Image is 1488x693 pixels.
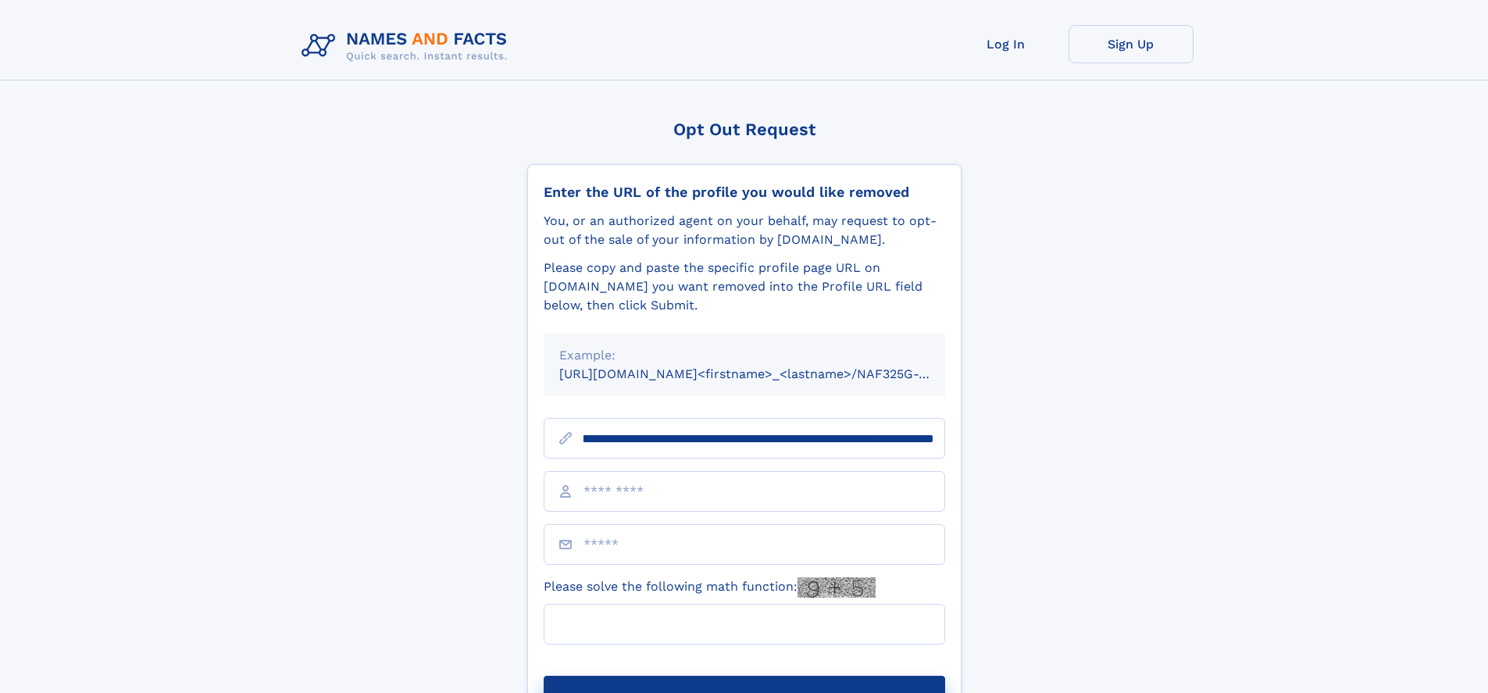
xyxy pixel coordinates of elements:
[559,346,930,365] div: Example:
[527,120,962,139] div: Opt Out Request
[944,25,1069,63] a: Log In
[544,212,945,249] div: You, or an authorized agent on your behalf, may request to opt-out of the sale of your informatio...
[1069,25,1194,63] a: Sign Up
[295,25,520,67] img: Logo Names and Facts
[559,366,975,381] small: [URL][DOMAIN_NAME]<firstname>_<lastname>/NAF325G-xxxxxxxx
[544,184,945,201] div: Enter the URL of the profile you would like removed
[544,577,876,598] label: Please solve the following math function:
[544,259,945,315] div: Please copy and paste the specific profile page URL on [DOMAIN_NAME] you want removed into the Pr...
